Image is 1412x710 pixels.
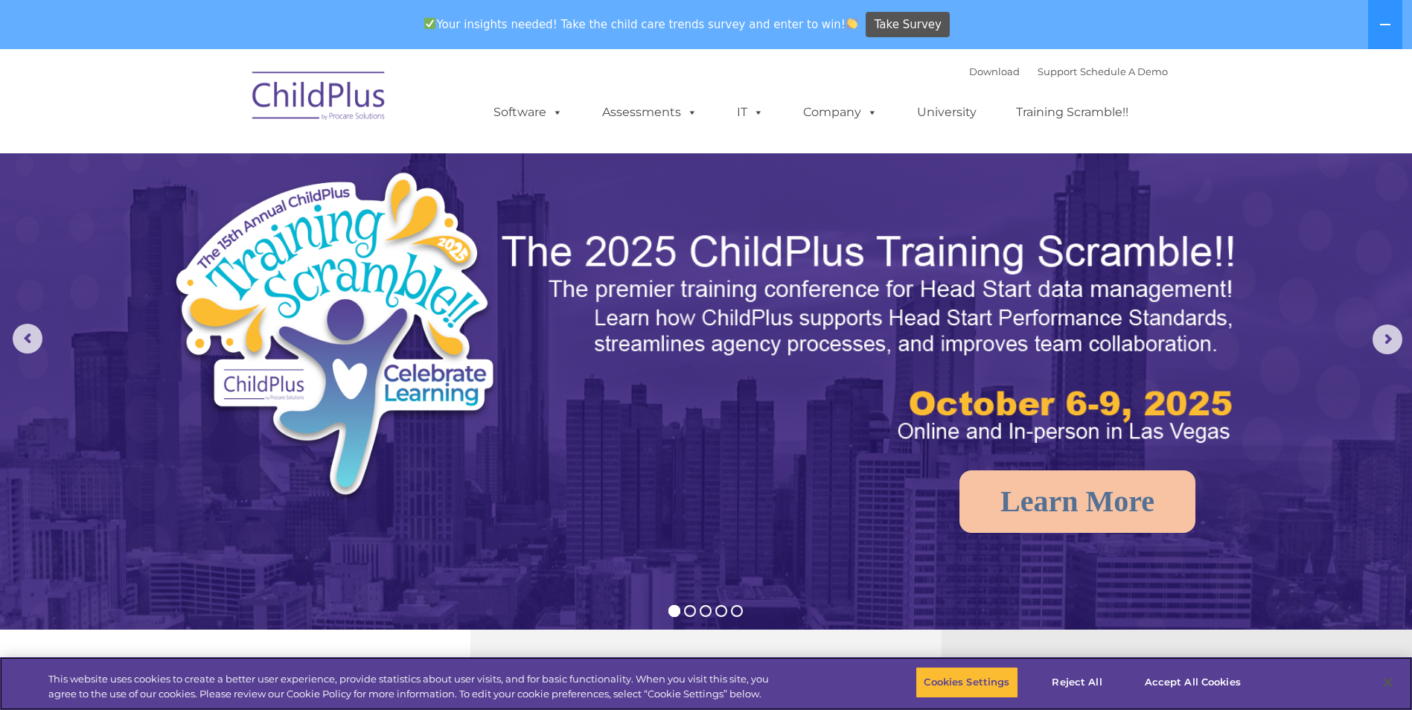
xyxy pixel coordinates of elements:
a: Software [479,97,578,127]
span: Phone number [207,159,270,170]
span: Last name [207,98,252,109]
img: ChildPlus by Procare Solutions [245,61,394,135]
img: ✅ [424,18,435,29]
a: Learn More [959,470,1195,533]
button: Close [1372,666,1405,699]
a: Download [969,65,1020,77]
font: | [969,65,1168,77]
a: Assessments [587,97,712,127]
a: Take Survey [866,12,950,38]
span: Take Survey [875,12,942,38]
a: Training Scramble!! [1001,97,1143,127]
a: Schedule A Demo [1080,65,1168,77]
a: IT [722,97,779,127]
img: 👏 [846,18,857,29]
a: Support [1038,65,1077,77]
button: Cookies Settings [916,667,1018,698]
div: This website uses cookies to create a better user experience, provide statistics about user visit... [48,672,776,701]
span: Your insights needed! Take the child care trends survey and enter to win! [418,10,864,39]
button: Reject All [1031,667,1124,698]
a: Company [788,97,892,127]
button: Accept All Cookies [1137,667,1249,698]
a: University [902,97,991,127]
